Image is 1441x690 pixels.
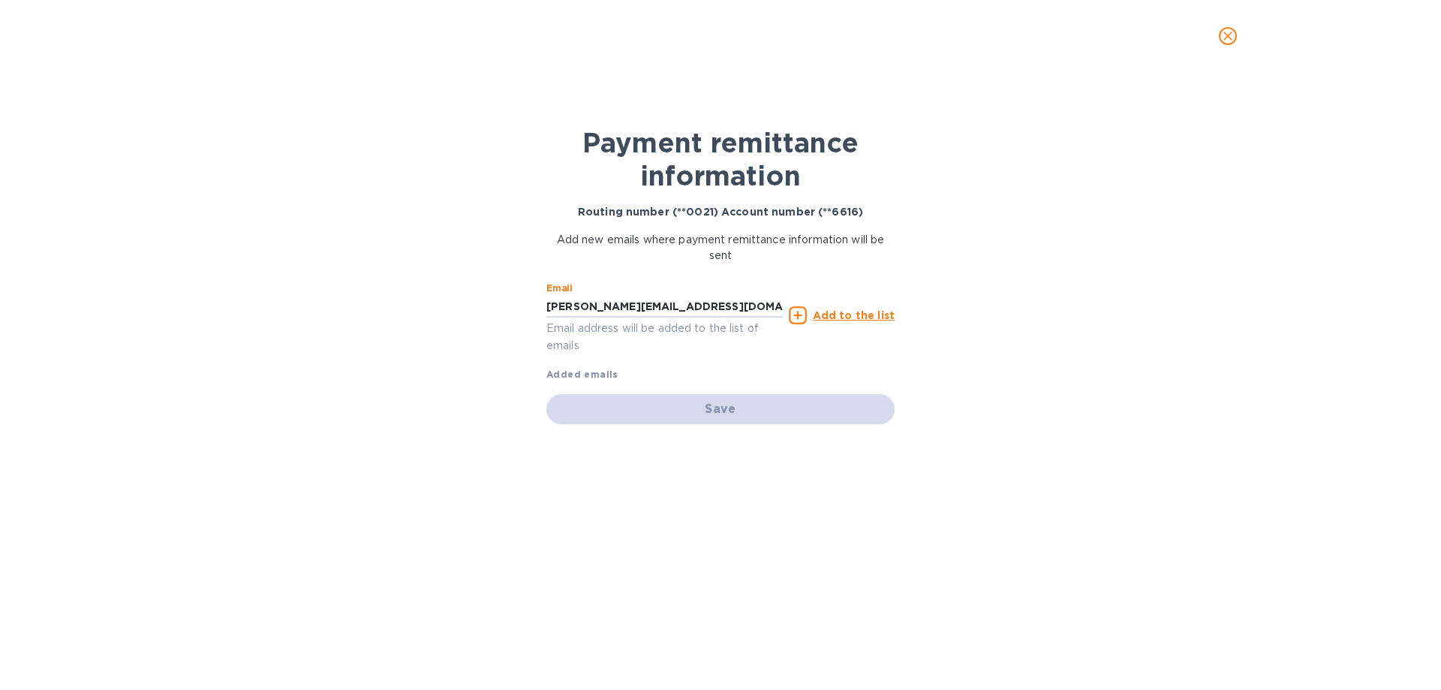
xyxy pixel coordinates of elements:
[546,285,573,294] label: Email
[582,126,859,192] b: Payment remittance information
[1210,18,1246,54] button: close
[546,320,783,354] p: Email address will be added to the list of emails
[813,309,895,321] u: Add to the list
[546,369,618,380] b: Added emails
[546,232,895,264] p: Add new emails where payment remittance information will be sent
[546,295,783,318] input: Enter email
[578,206,863,218] b: Routing number (**0021) Account number (**6616)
